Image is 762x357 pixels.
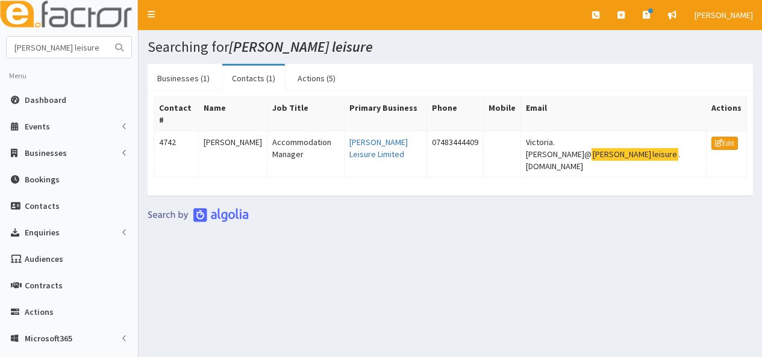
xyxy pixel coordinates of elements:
th: Contact # [154,97,199,131]
mark: leisure [652,148,678,161]
a: Actions (5) [288,66,345,91]
a: Businesses (1) [148,66,219,91]
td: 07483444409 [427,131,484,178]
a: Contacts (1) [222,66,285,91]
td: [PERSON_NAME] [198,131,267,178]
th: Name [198,97,267,131]
span: [PERSON_NAME] [695,10,753,20]
td: 4742 [154,131,199,178]
span: Microsoft365 [25,333,72,344]
span: Actions [25,306,54,317]
span: Events [25,121,50,132]
th: Job Title [267,97,345,131]
mark: [PERSON_NAME] [592,148,652,161]
span: Businesses [25,147,67,158]
th: Actions [706,97,746,131]
span: Dashboard [25,95,66,105]
h1: Searching for [148,39,753,55]
a: Edit [711,137,738,150]
th: Mobile [484,97,521,131]
a: [PERSON_NAME] Leisure Limited [349,137,408,160]
span: Contacts [25,200,60,211]
span: Audiences [25,253,63,264]
th: Email [521,97,707,131]
th: Phone [427,97,484,131]
th: Primary Business [345,97,427,131]
span: Bookings [25,174,60,185]
span: Enquiries [25,227,60,238]
i: [PERSON_NAME] leisure [229,37,373,56]
span: Contracts [25,280,63,291]
input: Search... [7,37,108,58]
td: Victoria.[PERSON_NAME]@ .[DOMAIN_NAME] [521,131,707,178]
td: Accommodation Manager [267,131,345,178]
img: search-by-algolia-light-background.png [148,208,249,222]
